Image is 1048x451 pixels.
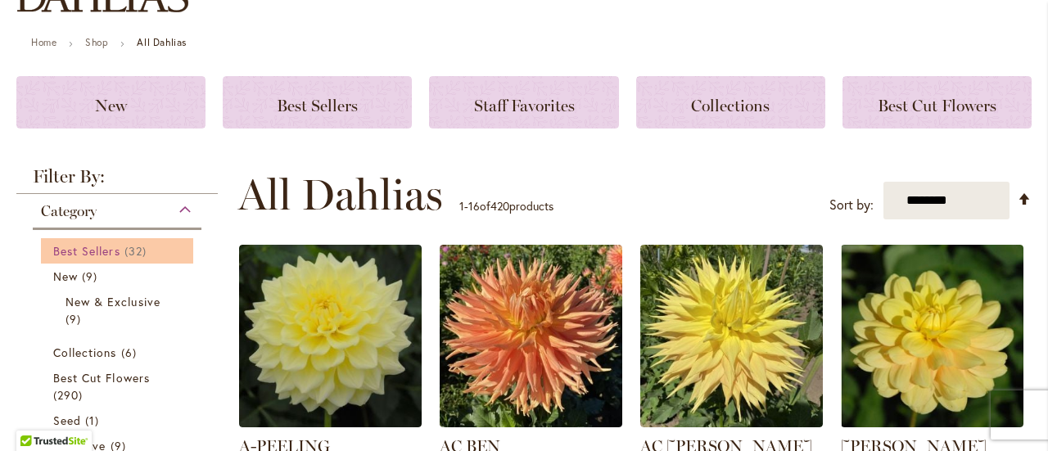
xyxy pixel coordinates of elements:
[53,344,185,361] a: Collections
[640,245,823,427] img: AC Jeri
[16,76,206,129] a: New
[137,36,187,48] strong: All Dahlias
[85,412,103,429] span: 1
[41,202,97,220] span: Category
[841,415,1023,431] a: AHOY MATEY
[468,198,480,214] span: 16
[691,96,770,115] span: Collections
[85,36,108,48] a: Shop
[841,245,1023,427] img: AHOY MATEY
[53,345,117,360] span: Collections
[829,190,874,220] label: Sort by:
[459,193,553,219] p: - of products
[53,386,87,404] span: 290
[82,268,102,285] span: 9
[636,76,825,129] a: Collections
[429,76,618,129] a: Staff Favorites
[239,245,422,427] img: A-Peeling
[65,293,173,327] a: New &amp; Exclusive
[842,76,1032,129] a: Best Cut Flowers
[440,415,622,431] a: AC BEN
[16,168,218,194] strong: Filter By:
[65,310,85,327] span: 9
[238,170,443,219] span: All Dahlias
[53,370,150,386] span: Best Cut Flowers
[95,96,127,115] span: New
[31,36,56,48] a: Home
[121,344,141,361] span: 6
[440,245,622,427] img: AC BEN
[53,412,185,429] a: Seed
[65,294,160,309] span: New & Exclusive
[474,96,575,115] span: Staff Favorites
[223,76,412,129] a: Best Sellers
[53,242,185,259] a: Best Sellers
[53,268,185,285] a: New
[459,198,464,214] span: 1
[878,96,996,115] span: Best Cut Flowers
[53,268,78,284] span: New
[53,243,120,259] span: Best Sellers
[277,96,358,115] span: Best Sellers
[239,415,422,431] a: A-Peeling
[53,413,81,428] span: Seed
[124,242,151,259] span: 32
[490,198,509,214] span: 420
[640,415,823,431] a: AC Jeri
[12,393,58,439] iframe: Launch Accessibility Center
[53,369,185,404] a: Best Cut Flowers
